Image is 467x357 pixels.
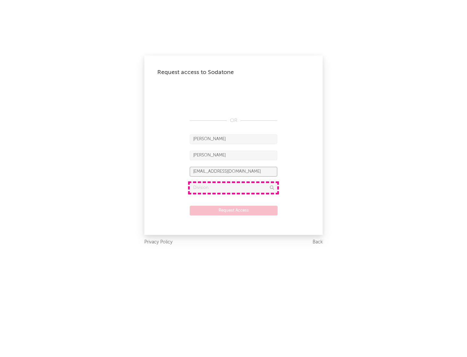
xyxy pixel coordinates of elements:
[190,151,277,160] input: Last Name
[190,167,277,177] input: Email
[313,238,323,246] a: Back
[144,238,173,246] a: Privacy Policy
[190,117,277,125] div: OR
[190,206,278,215] button: Request Access
[190,183,277,193] input: Division
[157,68,310,76] div: Request access to Sodatone
[190,134,277,144] input: First Name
